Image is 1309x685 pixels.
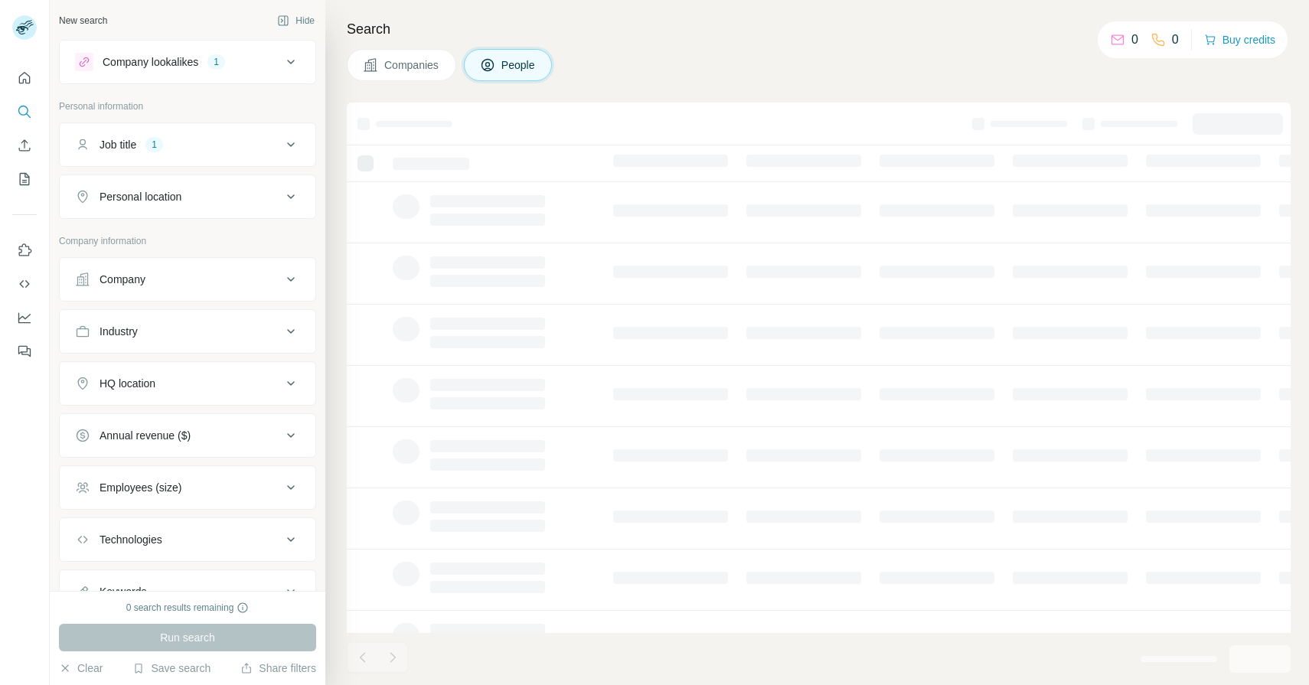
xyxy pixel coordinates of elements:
button: My lists [12,165,37,193]
button: Technologies [60,521,315,558]
div: 1 [207,55,225,69]
span: People [501,57,537,73]
div: New search [59,14,107,28]
button: Employees (size) [60,469,315,506]
button: Clear [59,661,103,676]
button: Feedback [12,338,37,365]
span: Companies [384,57,440,73]
p: 0 [1131,31,1138,49]
button: Dashboard [12,304,37,331]
button: Industry [60,313,315,350]
p: Personal information [59,99,316,113]
button: Company lookalikes1 [60,44,315,80]
h4: Search [347,18,1291,40]
button: Share filters [240,661,316,676]
div: Keywords [100,584,146,599]
button: Job title1 [60,126,315,163]
button: HQ location [60,365,315,402]
button: Quick start [12,64,37,92]
div: Personal location [100,189,181,204]
button: Keywords [60,573,315,610]
div: Employees (size) [100,480,181,495]
div: 0 search results remaining [126,601,250,615]
button: Use Surfe API [12,270,37,298]
div: 1 [145,138,163,152]
div: Job title [100,137,136,152]
button: Buy credits [1204,29,1275,51]
button: Personal location [60,178,315,215]
button: Annual revenue ($) [60,417,315,454]
button: Search [12,98,37,126]
div: Company lookalikes [103,54,198,70]
div: Technologies [100,532,162,547]
div: Annual revenue ($) [100,428,191,443]
div: HQ location [100,376,155,391]
button: Company [60,261,315,298]
p: 0 [1172,31,1179,49]
p: Company information [59,234,316,248]
button: Use Surfe on LinkedIn [12,236,37,264]
button: Hide [266,9,325,32]
button: Save search [132,661,211,676]
button: Enrich CSV [12,132,37,159]
div: Company [100,272,145,287]
div: Industry [100,324,138,339]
